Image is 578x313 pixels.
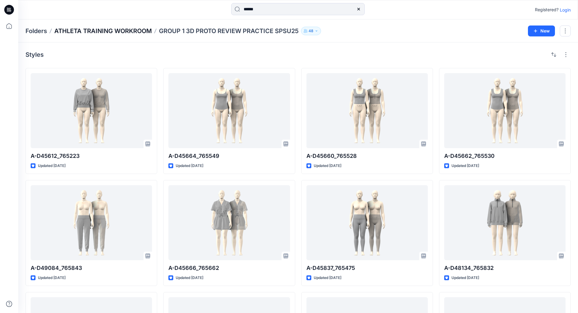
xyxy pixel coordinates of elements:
[168,152,290,160] p: A-D45664_765549
[38,275,66,281] p: Updated [DATE]
[54,27,152,35] a: ATHLETA TRAINING WORKROOM
[451,163,479,169] p: Updated [DATE]
[159,27,299,35] p: GROUP 1 3D PROTO REVIEW PRACTICE SPSU25
[31,152,152,160] p: A-D45612_765223
[31,264,152,272] p: A-D49084_765843
[535,6,559,13] p: Registered?
[31,73,152,148] a: A-D45612_765223
[25,51,44,58] h4: Styles
[528,26,555,36] button: New
[560,7,571,13] p: Login
[306,185,428,260] a: A-D45837_765475
[451,275,479,281] p: Updated [DATE]
[25,27,47,35] a: Folders
[38,163,66,169] p: Updated [DATE]
[444,73,566,148] a: A-D45662_765530
[314,275,341,281] p: Updated [DATE]
[176,275,203,281] p: Updated [DATE]
[168,185,290,260] a: A-D45666_765662
[306,152,428,160] p: A-D45660_765528
[444,264,566,272] p: A-D48134_765832
[444,152,566,160] p: A-D45662_765530
[444,185,566,260] a: A-D48134_765832
[306,73,428,148] a: A-D45660_765528
[168,73,290,148] a: A-D45664_765549
[314,163,341,169] p: Updated [DATE]
[176,163,203,169] p: Updated [DATE]
[31,185,152,260] a: A-D49084_765843
[309,28,313,34] p: 48
[306,264,428,272] p: A-D45837_765475
[301,27,321,35] button: 48
[168,264,290,272] p: A-D45666_765662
